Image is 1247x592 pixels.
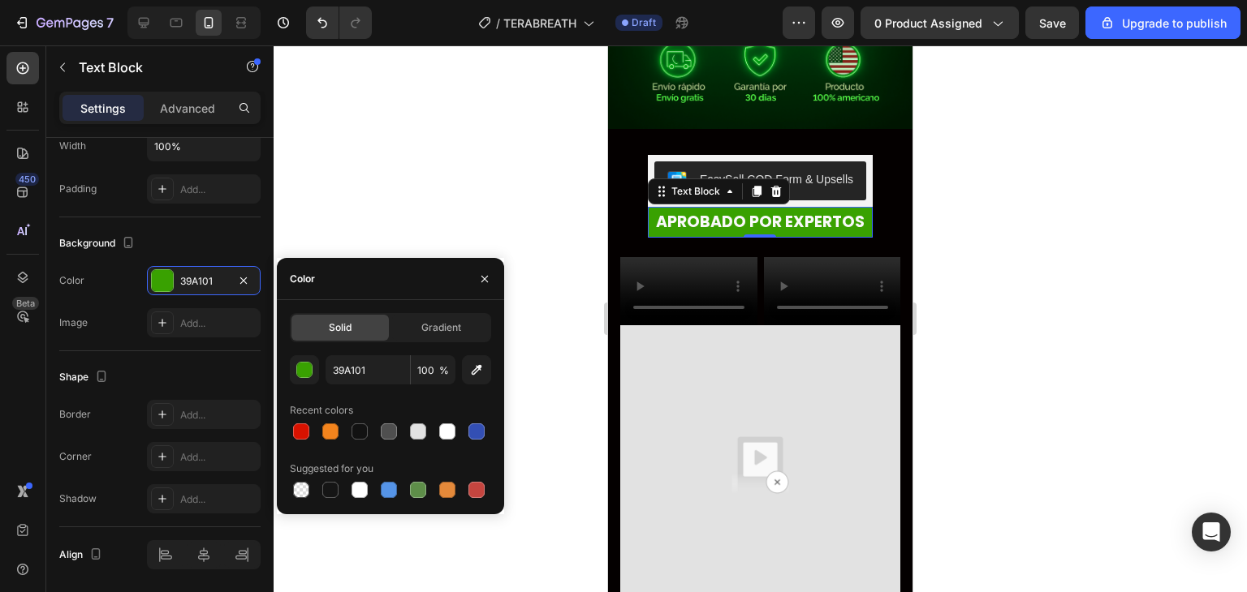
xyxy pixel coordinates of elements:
[329,320,352,335] span: Solid
[6,6,121,39] button: 7
[1039,16,1066,30] span: Save
[12,280,292,560] img: Fallback video
[12,297,39,310] div: Beta
[59,233,138,255] div: Background
[15,173,39,186] div: 450
[180,316,257,331] div: Add...
[608,45,913,592] iframe: Design area
[421,320,461,335] span: Gradient
[326,355,410,384] input: Eg: FFFFFF
[59,315,88,330] div: Image
[290,403,353,418] div: Recent colors
[1099,15,1227,32] div: Upgrade to publish
[80,100,126,117] p: Settings
[180,492,257,507] div: Add...
[290,272,315,286] div: Color
[59,139,86,153] div: Width
[148,131,260,161] input: Auto
[439,363,449,378] span: %
[59,449,92,464] div: Corner
[180,182,257,197] div: Add...
[306,6,372,39] div: Undo/Redo
[180,408,257,423] div: Add...
[59,407,91,422] div: Border
[496,15,500,32] span: /
[59,182,97,196] div: Padding
[1025,6,1079,39] button: Save
[632,15,656,30] span: Draft
[874,15,982,32] span: 0 product assigned
[1192,513,1231,551] div: Open Intercom Messenger
[180,450,257,465] div: Add...
[59,367,111,388] div: Shape
[106,13,114,32] p: 7
[79,58,217,77] p: Text Block
[290,461,373,476] div: Suggested for you
[59,273,84,288] div: Color
[59,491,97,506] div: Shadow
[59,544,106,566] div: Align
[503,15,576,32] span: TERABREATH
[1085,6,1241,39] button: Upgrade to publish
[861,6,1019,39] button: 0 product assigned
[160,100,215,117] p: Advanced
[180,274,227,289] div: 39A101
